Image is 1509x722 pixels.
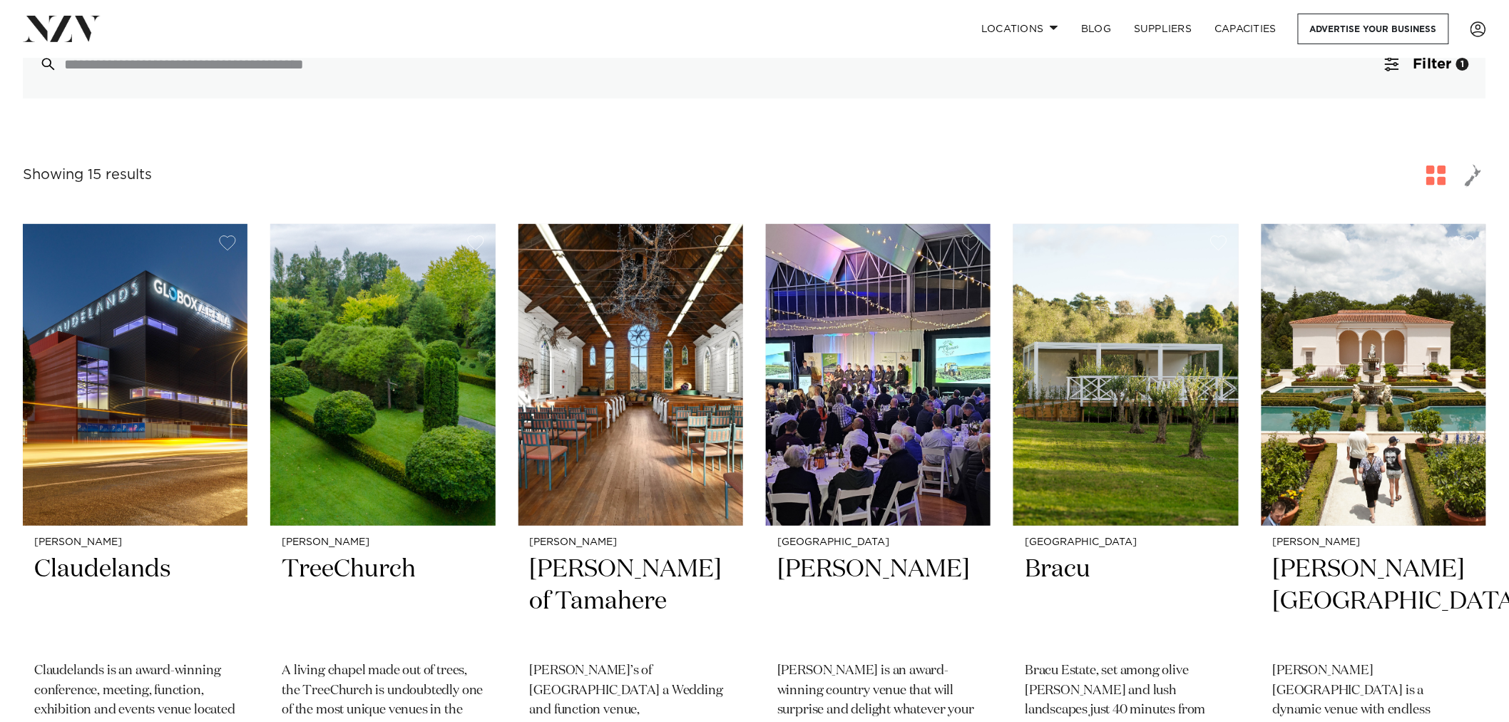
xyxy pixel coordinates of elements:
[970,14,1070,44] a: Locations
[1122,14,1203,44] a: SUPPLIERS
[1025,554,1227,650] h2: Bracu
[1273,537,1475,548] small: [PERSON_NAME]
[34,554,236,650] h2: Claudelands
[1298,14,1449,44] a: Advertise your business
[530,554,732,650] h2: [PERSON_NAME] of Tamahere
[282,537,484,548] small: [PERSON_NAME]
[1273,554,1475,650] h2: [PERSON_NAME][GEOGRAPHIC_DATA]
[23,16,101,41] img: nzv-logo.png
[34,537,236,548] small: [PERSON_NAME]
[1456,58,1469,71] div: 1
[1070,14,1122,44] a: BLOG
[777,554,979,650] h2: [PERSON_NAME]
[1413,57,1452,71] span: Filter
[23,164,152,186] div: Showing 15 results
[777,537,979,548] small: [GEOGRAPHIC_DATA]
[530,537,732,548] small: [PERSON_NAME]
[1368,30,1486,98] button: Filter1
[282,554,484,650] h2: TreeChurch
[1025,537,1227,548] small: [GEOGRAPHIC_DATA]
[1204,14,1289,44] a: Capacities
